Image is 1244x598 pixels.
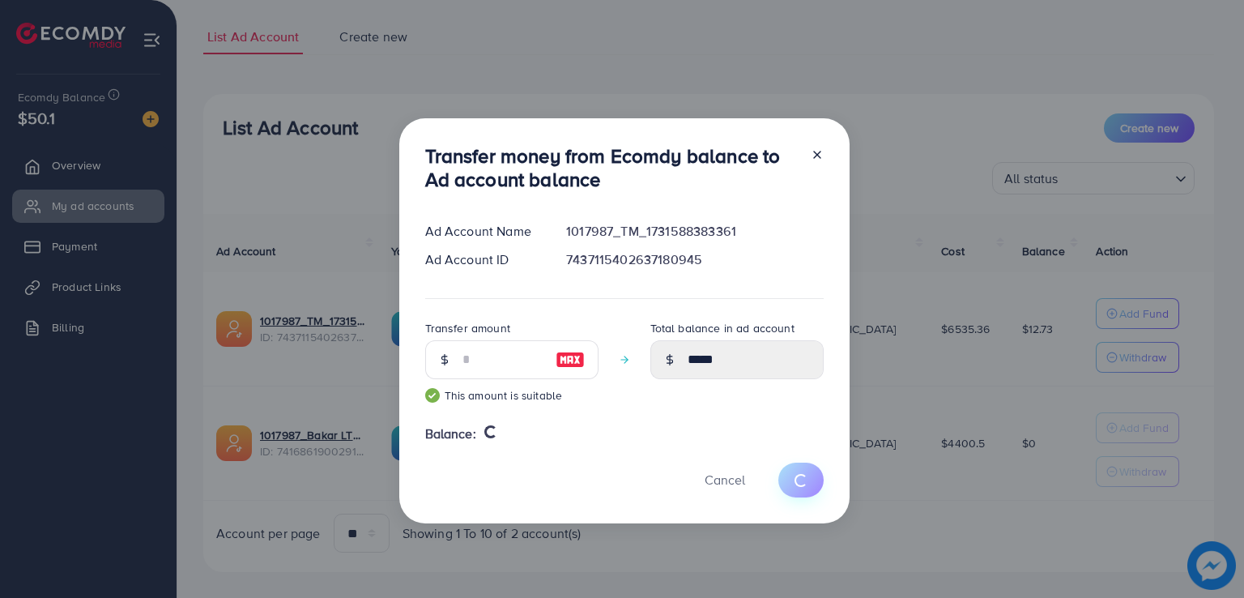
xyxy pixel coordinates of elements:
[425,388,440,403] img: guide
[412,250,554,269] div: Ad Account ID
[553,222,836,241] div: 1017987_TM_1731588383361
[425,387,599,404] small: This amount is suitable
[425,320,510,336] label: Transfer amount
[553,250,836,269] div: 7437115402637180945
[556,350,585,369] img: image
[425,425,476,443] span: Balance:
[425,144,798,191] h3: Transfer money from Ecomdy balance to Ad account balance
[705,471,745,489] span: Cancel
[650,320,795,336] label: Total balance in ad account
[412,222,554,241] div: Ad Account Name
[684,463,765,498] button: Cancel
